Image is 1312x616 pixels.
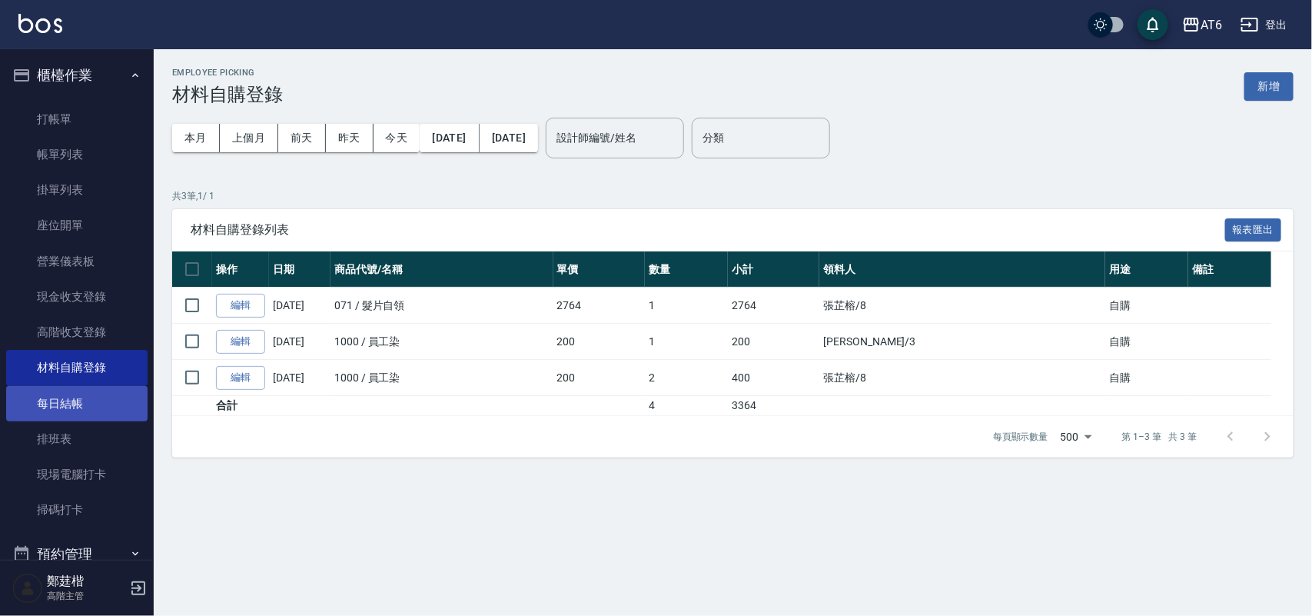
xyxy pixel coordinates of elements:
[330,288,553,324] td: 071 / 髮片自領
[212,251,269,288] th: 操作
[6,55,148,95] button: 櫃檯作業
[216,366,265,390] a: 編輯
[374,124,420,152] button: 今天
[728,251,819,288] th: 小計
[47,589,125,603] p: 高階主管
[6,421,148,457] a: 排班表
[1055,416,1098,458] div: 500
[47,574,125,589] h5: 鄭莛楷
[1201,15,1222,35] div: AT6
[6,172,148,208] a: 掛單列表
[172,189,1294,203] p: 共 3 筆, 1 / 1
[269,324,330,360] td: [DATE]
[553,360,645,396] td: 200
[819,324,1105,360] td: [PERSON_NAME] /3
[645,396,728,416] td: 4
[1225,221,1282,236] a: 報表匯出
[1105,288,1188,324] td: 自購
[993,430,1048,444] p: 每頁顯示數量
[216,294,265,318] a: 編輯
[212,396,269,416] td: 合計
[728,396,819,416] td: 3364
[553,288,645,324] td: 2764
[6,315,148,350] a: 高階收支登錄
[645,324,728,360] td: 1
[6,208,148,243] a: 座位開單
[269,251,330,288] th: 日期
[330,324,553,360] td: 1000 / 員工染
[728,288,819,324] td: 2764
[1244,72,1294,101] button: 新增
[172,84,283,105] h3: 材料自購登錄
[1225,218,1282,242] button: 報表匯出
[6,244,148,279] a: 營業儀表板
[330,360,553,396] td: 1000 / 員工染
[220,124,278,152] button: 上個月
[330,251,553,288] th: 商品代號/名稱
[1138,9,1168,40] button: save
[172,124,220,152] button: 本月
[1244,78,1294,93] a: 新增
[645,251,728,288] th: 數量
[1122,430,1197,444] p: 第 1–3 筆 共 3 筆
[278,124,326,152] button: 前天
[216,330,265,354] a: 編輯
[553,324,645,360] td: 200
[6,457,148,492] a: 現場電腦打卡
[645,360,728,396] td: 2
[1105,324,1188,360] td: 自購
[12,573,43,604] img: Person
[172,68,283,78] h2: Employee Picking
[645,288,728,324] td: 1
[1234,11,1294,39] button: 登出
[6,279,148,315] a: 現金收支登錄
[326,124,374,152] button: 昨天
[819,360,1105,396] td: 張芷榕 /8
[269,360,330,396] td: [DATE]
[819,288,1105,324] td: 張芷榕 /8
[1176,9,1228,41] button: AT6
[191,222,1225,238] span: 材料自購登錄列表
[1188,251,1271,288] th: 備註
[728,360,819,396] td: 400
[1105,251,1188,288] th: 用途
[6,102,148,137] a: 打帳單
[18,14,62,33] img: Logo
[6,137,148,172] a: 帳單列表
[6,492,148,528] a: 掃碼打卡
[480,124,538,152] button: [DATE]
[269,288,330,324] td: [DATE]
[420,124,479,152] button: [DATE]
[6,350,148,385] a: 材料自購登錄
[1105,360,1188,396] td: 自購
[728,324,819,360] td: 200
[819,251,1105,288] th: 領料人
[6,534,148,574] button: 預約管理
[553,251,645,288] th: 單價
[6,386,148,421] a: 每日結帳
